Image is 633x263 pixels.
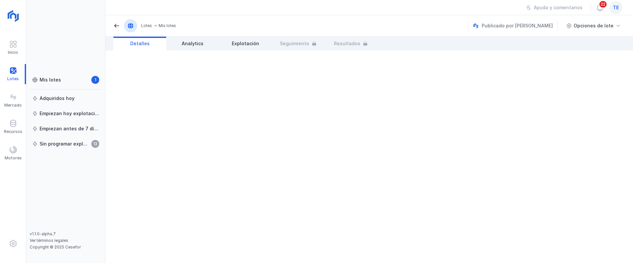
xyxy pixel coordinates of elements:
[534,4,583,11] div: Ayuda y comentarios
[30,245,102,250] div: Copyright © 2025 Cesefor
[30,123,102,135] a: Empiezan antes de 7 días
[159,23,176,28] div: Mis lotes
[30,238,68,243] a: Ver términos legales
[272,37,324,50] a: Seguimiento
[4,103,22,108] div: Mercado
[574,22,614,29] div: Opciones de lote
[40,110,99,117] div: Empiezan hoy explotación
[232,40,259,47] span: Explotación
[473,23,478,28] img: nemus.svg
[91,76,99,84] span: 1
[40,95,75,102] div: Adquiridos hoy
[40,141,89,147] div: Sin programar explotación
[599,0,607,8] span: 22
[219,37,272,50] a: Explotación
[166,37,219,50] a: Analytics
[473,21,559,31] div: Publicado por [PERSON_NAME]
[280,40,309,47] span: Seguimiento
[334,40,360,47] span: Resultados
[91,140,99,148] span: 13
[182,40,203,47] span: Analytics
[522,2,587,13] button: Ayuda y comentarios
[30,138,102,150] a: Sin programar explotación13
[30,74,102,86] a: Mis lotes1
[30,231,102,237] div: v1.1.0-alpha.7
[141,23,152,28] div: Lotes
[30,92,102,104] a: Adquiridos hoy
[40,125,99,132] div: Empiezan antes de 7 días
[130,40,150,47] span: Detalles
[30,108,102,119] a: Empiezan hoy explotación
[8,50,18,55] div: Inicio
[613,4,619,11] span: te
[40,77,61,83] div: Mis lotes
[5,155,22,161] div: Motores
[113,37,166,50] a: Detalles
[4,129,22,134] div: Recursos
[5,8,21,24] img: logoRight.svg
[324,37,377,50] a: Resultados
